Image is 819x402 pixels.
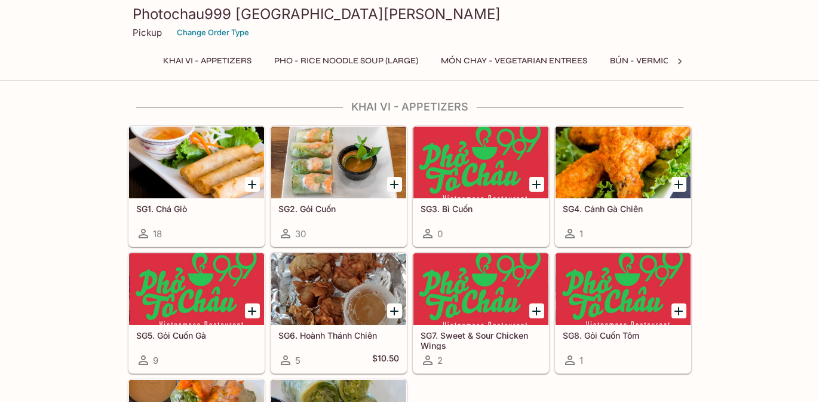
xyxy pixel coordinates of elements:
[563,204,683,214] h5: SG4. Cánh Gà Chiên
[271,253,407,373] a: SG6. Hoành Thánh Chiên5$10.50
[171,23,254,42] button: Change Order Type
[671,177,686,192] button: Add SG4. Cánh Gà Chiên
[555,126,691,247] a: SG4. Cánh Gà Chiên1
[153,355,158,366] span: 9
[372,353,399,367] h5: $10.50
[278,204,399,214] h5: SG2. Gỏi Cuốn
[295,355,300,366] span: 5
[128,126,265,247] a: SG1. Chá Giò18
[271,127,406,198] div: SG2. Gỏi Cuốn
[133,27,162,38] p: Pickup
[437,228,443,240] span: 0
[437,355,443,366] span: 2
[529,177,544,192] button: Add SG3. Bì Cuốn
[671,303,686,318] button: Add SG8. Gỏi Cuốn Tôm
[413,126,549,247] a: SG3. Bì Cuốn0
[556,253,691,325] div: SG8. Gỏi Cuốn Tôm
[421,330,541,350] h5: SG7. Sweet & Sour Chicken Wings
[434,53,594,69] button: MÓN CHAY - Vegetarian Entrees
[136,330,257,340] h5: SG5. Gỏi Cuốn Gà
[413,253,548,325] div: SG7. Sweet & Sour Chicken Wings
[136,204,257,214] h5: SG1. Chá Giò
[556,127,691,198] div: SG4. Cánh Gà Chiên
[153,228,162,240] span: 18
[555,253,691,373] a: SG8. Gỏi Cuốn Tôm1
[245,303,260,318] button: Add SG5. Gỏi Cuốn Gà
[563,330,683,340] h5: SG8. Gỏi Cuốn Tôm
[579,355,583,366] span: 1
[129,127,264,198] div: SG1. Chá Giò
[128,253,265,373] a: SG5. Gỏi Cuốn Gà9
[128,100,692,113] h4: Khai Vi - Appetizers
[413,127,548,198] div: SG3. Bì Cuốn
[387,177,402,192] button: Add SG2. Gỏi Cuốn
[157,53,258,69] button: Khai Vi - Appetizers
[295,228,306,240] span: 30
[271,126,407,247] a: SG2. Gỏi Cuốn30
[278,330,399,340] h5: SG6. Hoành Thánh Chiên
[129,253,264,325] div: SG5. Gỏi Cuốn Gà
[579,228,583,240] span: 1
[271,253,406,325] div: SG6. Hoành Thánh Chiên
[421,204,541,214] h5: SG3. Bì Cuốn
[603,53,736,69] button: BÚN - Vermicelli Noodles
[413,253,549,373] a: SG7. Sweet & Sour Chicken Wings2
[268,53,425,69] button: Pho - Rice Noodle Soup (Large)
[529,303,544,318] button: Add SG7. Sweet & Sour Chicken Wings
[133,5,687,23] h3: Photochau999 [GEOGRAPHIC_DATA][PERSON_NAME]
[245,177,260,192] button: Add SG1. Chá Giò
[387,303,402,318] button: Add SG6. Hoành Thánh Chiên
